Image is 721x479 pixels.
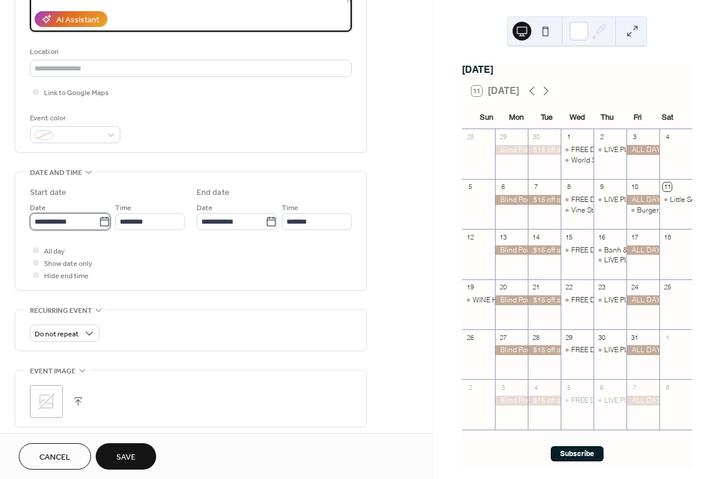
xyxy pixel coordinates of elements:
div: $15 off any bottle in house! [528,195,561,205]
span: Save [116,451,136,464]
div: ; [30,385,63,418]
div: FREE DROP-IN TASTING [571,195,649,205]
div: 17 [630,232,639,241]
div: Banh & Butter Kitchen Takeover [594,245,626,255]
div: 4 [663,133,672,141]
div: FREE DROP-IN TASTING [571,345,649,355]
div: $15 off any bottle in house! [528,345,561,355]
div: Blind Pour of the day! [495,145,528,155]
div: 14 [531,232,540,241]
div: Location [30,46,349,58]
div: FREE DROP-IN TASTING [561,295,594,305]
div: LIVE PIANO [594,145,626,155]
div: Thu [592,106,622,129]
div: Sat [653,106,683,129]
div: Sun [471,106,501,129]
div: 12 [466,232,474,241]
button: Save [96,443,156,470]
div: Banh & Butter Kitchen Takeover [604,245,705,255]
div: Vine Street Imports Free Drop-in Tasting [571,205,697,215]
div: 24 [630,283,639,292]
div: FREE DROP-IN TASTING [571,245,649,255]
div: LIVE PIANO [604,145,641,155]
div: 5 [466,183,474,191]
span: Link to Google Maps [44,87,109,99]
div: 27 [498,333,507,342]
button: Cancel [19,443,91,470]
span: Event image [30,365,76,377]
div: Blind Pour of the day! [495,345,528,355]
div: 6 [597,383,606,392]
div: Burger Night + The Pharaohs [626,205,659,215]
div: Tue [532,106,562,129]
div: 9 [597,183,606,191]
div: ALL DAY Happy Hour! [626,245,659,255]
div: FREE DROP-IN TASTING [571,396,649,406]
span: Show date only [44,258,92,270]
div: 11 [663,183,672,191]
div: 26 [466,333,474,342]
div: $15 off any bottle in house! [528,145,561,155]
div: 21 [531,283,540,292]
div: LIVE PIANO [594,345,626,355]
div: FREE DROP-IN TASTING [561,195,594,205]
div: $15 off any bottle in house! [528,245,561,255]
div: 15 [564,232,573,241]
span: Cancel [39,451,70,464]
div: 22 [564,283,573,292]
span: Time [115,202,132,214]
div: Blind Pour of the day! [495,245,528,255]
div: 2 [597,133,606,141]
span: Recurring event [30,305,92,317]
div: 7 [630,383,639,392]
div: LIVE PIANO [604,255,641,265]
div: ALL DAY Happy Hour! [626,195,659,205]
div: 16 [597,232,606,241]
div: ALL DAY Happy Hour! [626,145,659,155]
div: 18 [663,232,672,241]
div: AI Assistant [56,14,99,26]
button: AI Assistant [35,11,107,27]
div: $15 off any bottle in house! [528,295,561,305]
div: LIVE PIANO [594,195,626,205]
div: 10 [630,183,639,191]
div: 30 [597,333,606,342]
div: 2 [466,383,474,392]
div: 23 [597,283,606,292]
span: Do not repeat [35,328,79,341]
div: LIVE PIANO [594,255,626,265]
div: Blind Pour of the day! [495,396,528,406]
span: Date [197,202,213,214]
div: 3 [498,383,507,392]
div: 19 [466,283,474,292]
div: LIVE PIANO [604,396,641,406]
div: 30 [531,133,540,141]
div: 1 [564,133,573,141]
div: FREE DROP-IN TASTING [561,396,594,406]
span: Time [282,202,298,214]
div: WINE HOUSE SHINDIG EVENT [462,295,495,305]
div: 8 [663,383,672,392]
div: LIVE PIANO [604,195,641,205]
div: LIVE PIANO [594,295,626,305]
button: Subscribe [551,446,604,461]
div: Event color [30,112,118,124]
div: FREE DROP-IN TASTING [571,145,649,155]
span: Date and time [30,167,82,179]
div: 31 [630,333,639,342]
div: FREE DROP-IN TASTING [561,245,594,255]
div: Little Secret Brunch! [659,195,692,205]
div: ALL DAY Happy Hour! [626,295,659,305]
div: ALL DAY Happy Hour! [626,345,659,355]
div: Start date [30,187,66,199]
div: 25 [663,283,672,292]
div: World Sake Day! [561,156,594,166]
div: Mon [501,106,531,129]
span: Date [30,202,46,214]
div: 5 [564,383,573,392]
div: 3 [630,133,639,141]
div: 8 [564,183,573,191]
div: 13 [498,232,507,241]
div: LIVE PIANO [604,295,641,305]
